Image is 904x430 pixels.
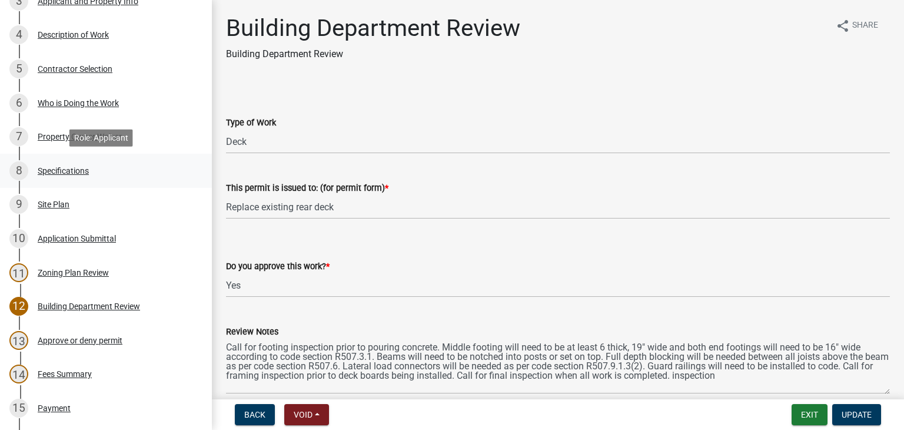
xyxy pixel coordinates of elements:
div: Who is Doing the Work [38,99,119,107]
div: Payment [38,404,71,412]
div: Specifications [38,167,89,175]
div: Building Department Review [38,302,140,310]
label: Do you approve this work? [226,263,330,271]
div: 8 [9,161,28,180]
label: This permit is issued to: (for permit form) [226,184,388,193]
div: 12 [9,297,28,316]
label: Review Notes [226,328,278,336]
span: Share [852,19,878,33]
button: shareShare [826,14,888,37]
div: 10 [9,229,28,248]
div: 6 [9,94,28,113]
button: Exit [792,404,827,425]
button: Update [832,404,881,425]
div: 11 [9,263,28,282]
div: Approve or deny permit [38,336,122,345]
div: 9 [9,195,28,214]
div: Role: Applicant [69,129,133,146]
button: Void [284,404,329,425]
div: Application Submittal [38,234,116,243]
span: Void [294,410,313,419]
button: Back [235,404,275,425]
div: 15 [9,399,28,418]
div: Contractor Selection [38,65,112,73]
div: Fees Summary [38,370,92,378]
div: 14 [9,365,28,383]
div: 13 [9,331,28,350]
span: Update [842,410,872,419]
h1: Building Department Review [226,14,520,42]
div: Zoning Plan Review [38,269,109,277]
span: Back [244,410,265,419]
div: 4 [9,25,28,44]
p: Building Department Review [226,47,520,61]
div: 7 [9,127,28,146]
div: Description of Work [38,31,109,39]
i: share [836,19,850,33]
label: Type of Work [226,119,276,127]
div: Property Owner Waiver [38,133,122,141]
div: Site Plan [38,200,69,209]
div: 5 [9,59,28,78]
